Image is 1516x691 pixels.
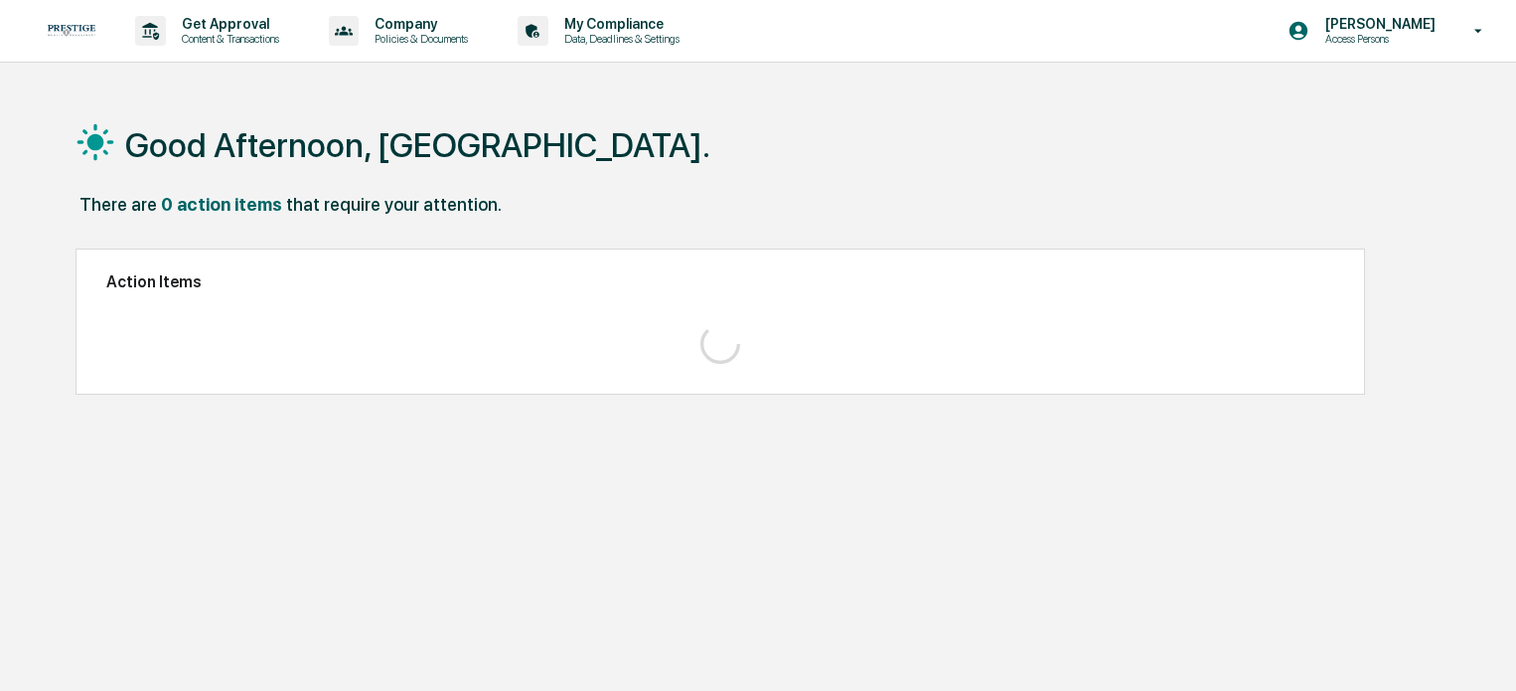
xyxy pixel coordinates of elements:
[79,194,157,215] div: There are
[286,194,502,215] div: that require your attention.
[548,32,689,46] p: Data, Deadlines & Settings
[548,16,689,32] p: My Compliance
[359,16,478,32] p: Company
[166,16,289,32] p: Get Approval
[1309,32,1445,46] p: Access Persons
[166,32,289,46] p: Content & Transactions
[106,272,1334,291] h2: Action Items
[161,194,282,215] div: 0 action items
[48,25,95,37] img: logo
[125,125,710,165] h1: Good Afternoon, [GEOGRAPHIC_DATA].
[1309,16,1445,32] p: [PERSON_NAME]
[359,32,478,46] p: Policies & Documents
